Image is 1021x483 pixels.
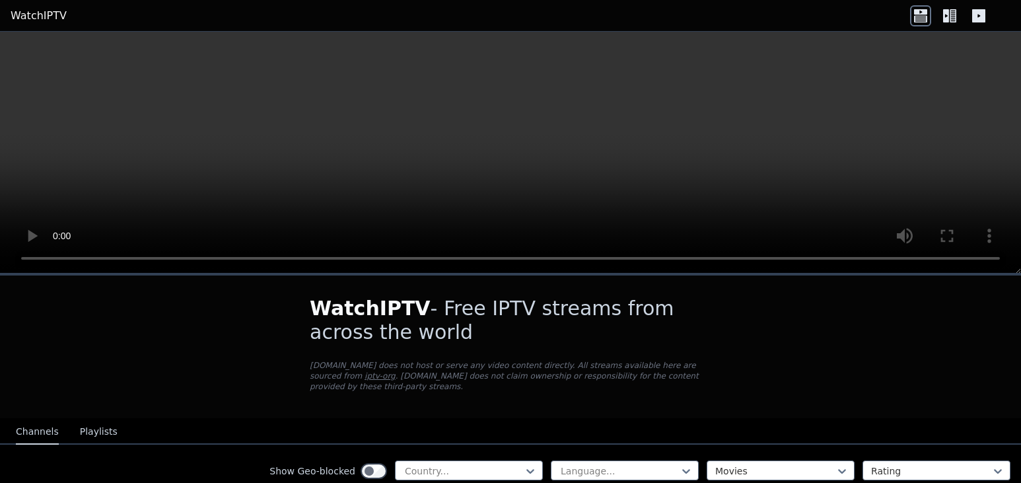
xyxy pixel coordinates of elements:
[80,420,118,445] button: Playlists
[310,297,431,320] span: WatchIPTV
[16,420,59,445] button: Channels
[269,464,355,478] label: Show Geo-blocked
[11,8,67,24] a: WatchIPTV
[365,371,396,381] a: iptv-org
[310,360,711,392] p: [DOMAIN_NAME] does not host or serve any video content directly. All streams available here are s...
[310,297,711,344] h1: - Free IPTV streams from across the world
